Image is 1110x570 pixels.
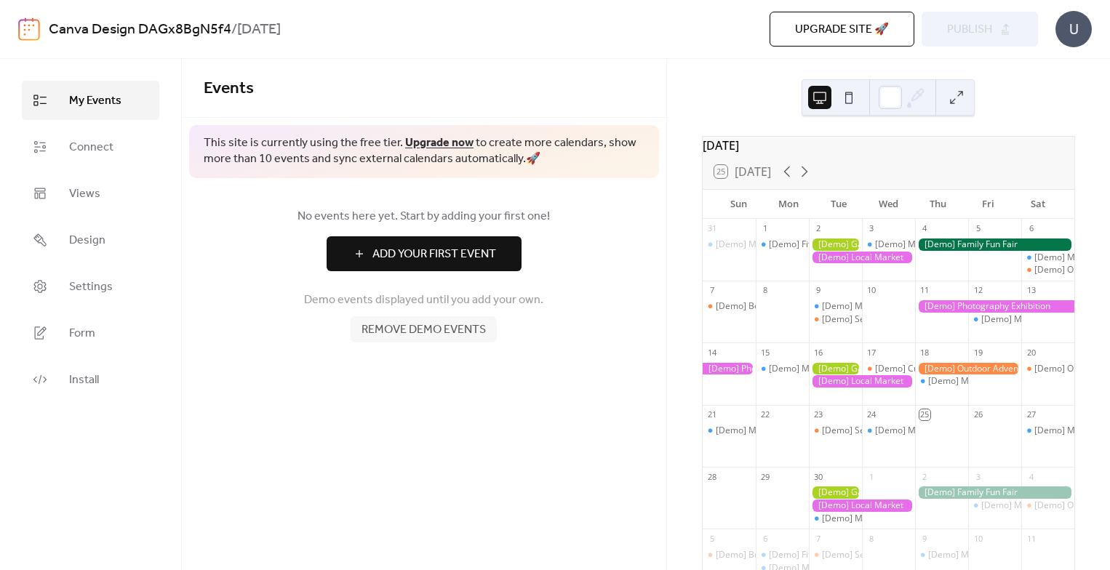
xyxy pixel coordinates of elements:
[862,363,915,375] div: [Demo] Culinary Cooking Class
[764,190,813,219] div: Mon
[769,549,874,561] div: [Demo] Fitness Bootcamp
[809,238,862,251] div: [Demo] Gardening Workshop
[22,313,159,353] a: Form
[69,92,121,110] span: My Events
[813,223,824,234] div: 2
[49,16,231,44] a: Canva Design DAGx8BgN5f4
[822,513,933,525] div: [Demo] Morning Yoga Bliss
[1026,471,1037,482] div: 4
[703,300,756,313] div: [Demo] Book Club Gathering
[809,252,915,264] div: [Demo] Local Market
[1026,347,1037,358] div: 20
[69,139,113,156] span: Connect
[973,533,983,544] div: 10
[703,363,756,375] div: [Demo] Photography Exhibition
[981,499,1092,512] div: [Demo] Morning Yoga Bliss
[809,375,915,388] div: [Demo] Local Market
[1026,409,1037,420] div: 27
[866,409,877,420] div: 24
[875,363,1000,375] div: [Demo] Culinary Cooking Class
[204,135,644,168] span: This site is currently using the free tier. to create more calendars, show more than 10 events an...
[866,285,877,296] div: 10
[919,223,930,234] div: 4
[973,347,983,358] div: 19
[707,533,718,544] div: 5
[915,300,1074,313] div: [Demo] Photography Exhibition
[703,425,756,437] div: [Demo] Morning Yoga Bliss
[760,533,771,544] div: 6
[69,232,105,249] span: Design
[915,363,1021,375] div: [Demo] Outdoor Adventure Day
[1021,499,1074,512] div: [Demo] Open Mic Night
[915,549,968,561] div: [Demo] Morning Yoga Bliss
[22,267,159,306] a: Settings
[813,533,824,544] div: 7
[22,127,159,166] a: Connect
[973,471,983,482] div: 3
[973,223,983,234] div: 5
[919,471,930,482] div: 2
[760,223,771,234] div: 1
[795,21,889,39] span: Upgrade site 🚀
[707,471,718,482] div: 28
[866,471,877,482] div: 1
[1021,363,1074,375] div: [Demo] Open Mic Night
[69,278,113,296] span: Settings
[813,409,824,420] div: 23
[863,190,913,219] div: Wed
[814,190,863,219] div: Tue
[716,425,826,437] div: [Demo] Morning Yoga Bliss
[204,73,254,105] span: Events
[981,313,1092,326] div: [Demo] Morning Yoga Bliss
[22,220,159,260] a: Design
[756,549,809,561] div: [Demo] Fitness Bootcamp
[714,190,764,219] div: Sun
[707,285,718,296] div: 7
[809,513,862,525] div: [Demo] Morning Yoga Bliss
[915,486,1074,499] div: [Demo] Family Fun Fair
[866,223,877,234] div: 3
[405,132,474,154] a: Upgrade now
[770,12,914,47] button: Upgrade site 🚀
[919,285,930,296] div: 11
[875,238,986,251] div: [Demo] Morning Yoga Bliss
[813,347,824,358] div: 16
[760,285,771,296] div: 8
[813,285,824,296] div: 9
[809,313,862,326] div: [Demo] Seniors' Social Tea
[760,409,771,420] div: 22
[18,17,40,41] img: logo
[769,238,874,251] div: [Demo] Fitness Bootcamp
[862,238,915,251] div: [Demo] Morning Yoga Bliss
[716,238,826,251] div: [Demo] Morning Yoga Bliss
[22,360,159,399] a: Install
[22,81,159,120] a: My Events
[915,375,968,388] div: [Demo] Morning Yoga Bliss
[756,363,809,375] div: [Demo] Morning Yoga Bliss
[237,16,281,44] b: [DATE]
[919,533,930,544] div: 9
[1026,533,1037,544] div: 11
[756,238,809,251] div: [Demo] Fitness Bootcamp
[809,486,862,499] div: [Demo] Gardening Workshop
[703,137,1074,154] div: [DATE]
[968,499,1021,512] div: [Demo] Morning Yoga Bliss
[813,471,824,482] div: 30
[703,238,756,251] div: [Demo] Morning Yoga Bliss
[351,316,497,342] button: Remove demo events
[809,300,862,313] div: [Demo] Morning Yoga Bliss
[703,549,756,561] div: [Demo] Book Club Gathering
[1055,11,1092,47] div: U
[1026,223,1037,234] div: 6
[822,549,931,561] div: [Demo] Seniors' Social Tea
[1021,252,1074,264] div: [Demo] Morning Yoga Bliss
[822,425,931,437] div: [Demo] Seniors' Social Tea
[707,347,718,358] div: 14
[1021,264,1074,276] div: [Demo] Open Mic Night
[928,549,1039,561] div: [Demo] Morning Yoga Bliss
[809,425,862,437] div: [Demo] Seniors' Social Tea
[372,246,496,263] span: Add Your First Event
[919,409,930,420] div: 25
[707,223,718,234] div: 31
[862,425,915,437] div: [Demo] Morning Yoga Bliss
